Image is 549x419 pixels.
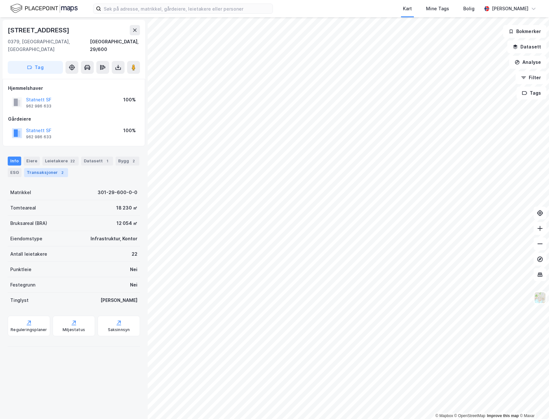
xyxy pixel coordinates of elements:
[8,38,90,53] div: 0379, [GEOGRAPHIC_DATA], [GEOGRAPHIC_DATA]
[517,388,549,419] iframe: Chat Widget
[435,414,453,418] a: Mapbox
[10,219,47,227] div: Bruksareal (BRA)
[10,204,36,212] div: Tomteareal
[8,168,22,177] div: ESG
[10,250,47,258] div: Antall leietakere
[509,56,546,69] button: Analyse
[507,40,546,53] button: Datasett
[132,250,137,258] div: 22
[10,296,29,304] div: Tinglyst
[487,414,519,418] a: Improve this map
[426,5,449,13] div: Mine Tags
[108,327,130,332] div: Saksinnsyn
[98,189,137,196] div: 301-29-600-0-0
[10,235,42,243] div: Eiendomstype
[516,71,546,84] button: Filter
[8,157,21,166] div: Info
[91,235,137,243] div: Infrastruktur, Kontor
[534,292,546,304] img: Z
[8,115,140,123] div: Gårdeiere
[123,96,136,104] div: 100%
[130,158,137,164] div: 2
[24,168,68,177] div: Transaksjoner
[492,5,528,13] div: [PERSON_NAME]
[10,266,31,273] div: Punktleie
[11,327,47,332] div: Reguleringsplaner
[81,157,113,166] div: Datasett
[117,219,137,227] div: 12 054 ㎡
[42,157,79,166] div: Leietakere
[100,296,137,304] div: [PERSON_NAME]
[8,61,63,74] button: Tag
[10,281,35,289] div: Festegrunn
[8,25,71,35] div: [STREET_ADDRESS]
[123,127,136,134] div: 100%
[116,157,139,166] div: Bygg
[463,5,475,13] div: Bolig
[104,158,110,164] div: 1
[26,104,51,109] div: 962 986 633
[101,4,273,13] input: Søk på adresse, matrikkel, gårdeiere, leietakere eller personer
[8,84,140,92] div: Hjemmelshaver
[24,157,40,166] div: Eiere
[130,281,137,289] div: Nei
[116,204,137,212] div: 18 230 ㎡
[403,5,412,13] div: Kart
[63,327,85,332] div: Miljøstatus
[454,414,485,418] a: OpenStreetMap
[503,25,546,38] button: Bokmerker
[26,134,51,140] div: 962 986 633
[10,3,78,14] img: logo.f888ab2527a4732fd821a326f86c7f29.svg
[517,87,546,99] button: Tags
[59,169,65,176] div: 2
[130,266,137,273] div: Nei
[69,158,76,164] div: 22
[90,38,140,53] div: [GEOGRAPHIC_DATA], 29/600
[10,189,31,196] div: Matrikkel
